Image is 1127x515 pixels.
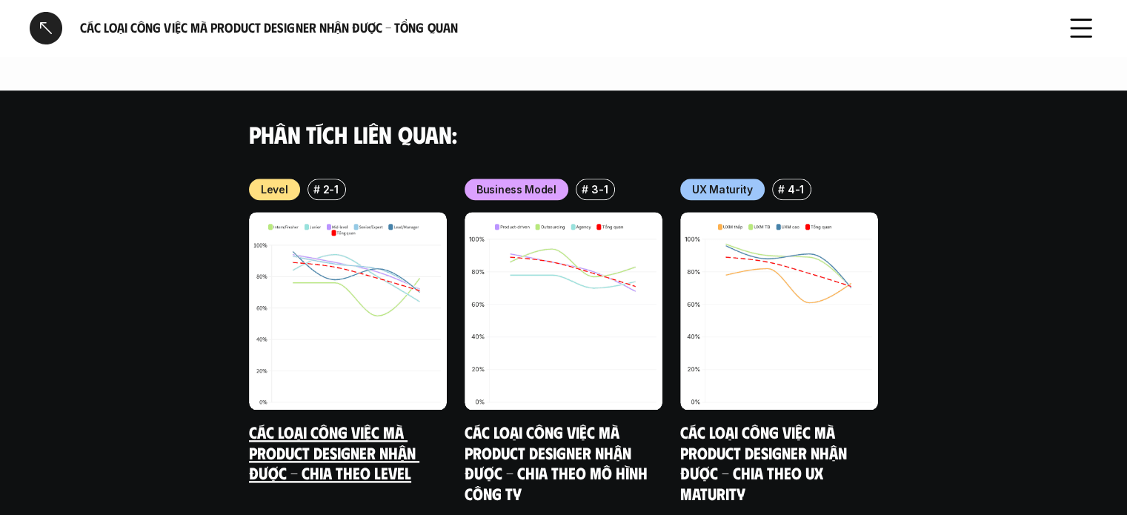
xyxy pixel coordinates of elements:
[313,183,319,194] h6: #
[582,183,588,194] h6: #
[261,182,288,197] p: Level
[680,422,851,503] a: Các loại công việc mà Product Designer nhận được - Chia theo UX Maturity
[322,182,338,197] p: 2-1
[249,120,879,148] h4: Phân tích liên quan:
[591,182,608,197] p: 3-1
[692,182,753,197] p: UX Maturity
[476,182,556,197] p: Business Model
[249,422,419,482] a: Các loại công việc mà Product Designer nhận được - Chia theo Level
[465,422,651,503] a: Các loại công việc mà Product Designer nhận được - Chia theo mô hình công ty
[788,182,804,197] p: 4-1
[80,19,1047,36] h6: Các loại công việc mà Product Designer nhận được - Tổng quan
[778,183,785,194] h6: #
